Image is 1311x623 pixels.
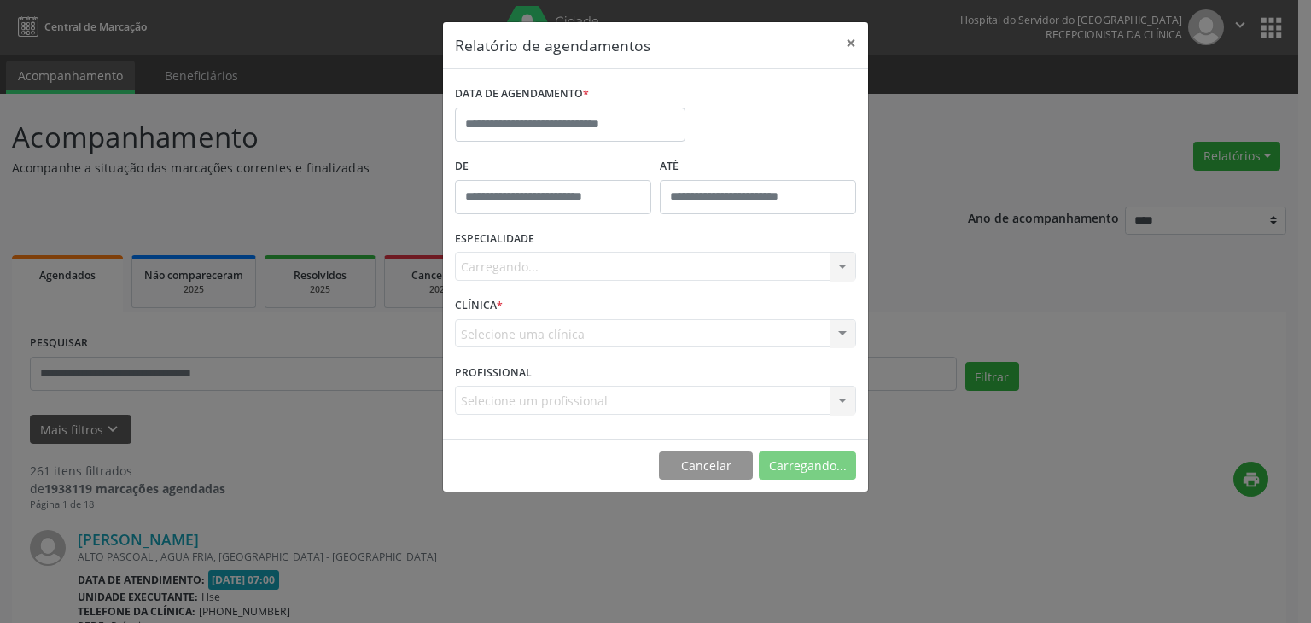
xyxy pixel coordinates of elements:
[759,451,856,480] button: Carregando...
[660,154,856,180] label: ATÉ
[455,293,503,319] label: CLÍNICA
[455,226,534,253] label: ESPECIALIDADE
[834,22,868,64] button: Close
[659,451,753,480] button: Cancelar
[455,81,589,108] label: DATA DE AGENDAMENTO
[455,359,532,386] label: PROFISSIONAL
[455,34,650,56] h5: Relatório de agendamentos
[455,154,651,180] label: De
